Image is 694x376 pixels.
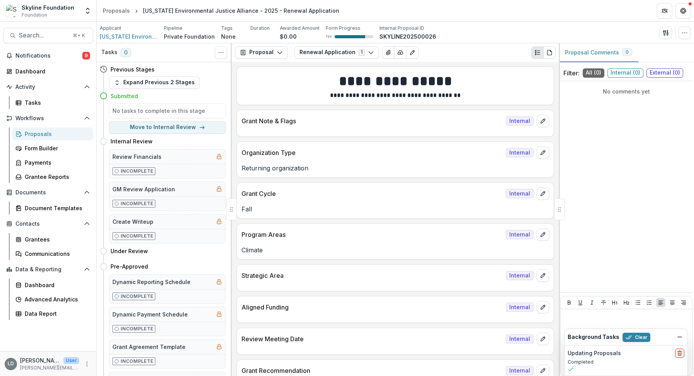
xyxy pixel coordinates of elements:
[12,202,93,214] a: Document Templates
[25,99,87,107] div: Tasks
[25,281,87,289] div: Dashboard
[668,298,677,307] button: Align Center
[22,12,47,19] span: Foundation
[242,303,503,312] p: Aligned Funding
[100,25,121,32] p: Applicant
[103,7,130,15] div: Proposals
[3,218,93,230] button: Open Contacts
[242,271,503,280] p: Strategic Area
[610,298,619,307] button: Heading 1
[63,357,79,364] p: User
[82,359,92,369] button: More
[6,5,19,17] img: Skyline Foundation
[82,3,93,19] button: Open entity switcher
[656,298,665,307] button: Align Left
[25,173,87,181] div: Grantee Reports
[382,46,395,59] button: View Attached Files
[242,189,503,198] p: Grant Cycle
[675,3,691,19] button: Get Help
[221,32,236,41] p: None
[565,298,574,307] button: Bold
[563,87,689,95] p: No comments yet
[543,46,556,59] button: PDF view
[12,96,93,109] a: Tasks
[506,334,534,344] span: Internal
[294,46,379,59] button: Renewal Application1
[20,356,60,364] p: [PERSON_NAME]
[15,67,87,75] div: Dashboard
[242,245,549,255] p: Climate
[100,32,158,41] a: [US_STATE] Environmental Justice Alliance
[623,333,650,342] button: Clear
[242,163,549,173] p: Returning organization
[111,262,148,271] h4: Pre-Approved
[537,333,549,345] button: edit
[12,156,93,169] a: Payments
[111,65,155,73] h4: Previous Stages
[568,334,619,340] h2: Background Tasks
[221,25,233,32] p: Tags
[100,5,133,16] a: Proposals
[25,235,87,243] div: Grantees
[3,263,93,276] button: Open Data & Reporting
[242,230,503,239] p: Program Areas
[3,186,93,199] button: Open Documents
[235,46,288,59] button: Proposal
[12,128,93,140] a: Proposals
[3,81,93,93] button: Open Activity
[506,116,534,126] span: Internal
[25,310,87,318] div: Data Report
[109,121,226,134] button: Move to Internal Review
[12,233,93,246] a: Grantees
[12,307,93,320] a: Data Report
[15,189,81,196] span: Documents
[646,68,683,78] span: External ( 0 )
[242,334,503,344] p: Review Meeting Date
[25,158,87,167] div: Payments
[506,303,534,312] span: Internal
[537,146,549,159] button: edit
[633,298,643,307] button: Bullet List
[242,148,503,157] p: Organization Type
[587,298,597,307] button: Italicize
[164,25,182,32] p: Pipeline
[71,31,87,40] div: ⌘ + K
[112,310,188,318] h5: Dynamic Payment Schedule
[326,34,332,39] p: 79 %
[626,49,629,55] span: 0
[379,32,436,41] p: SKYLINE202500026
[675,332,684,342] button: Dismiss
[112,343,185,351] h5: Grant Agreement Template
[109,77,200,89] button: Expand Previous 2 Stages
[280,25,320,32] p: Awarded Amount
[506,366,534,375] span: Internal
[3,28,93,43] button: Search...
[112,107,222,115] h5: No tasks to complete in this stage
[15,84,81,90] span: Activity
[537,115,549,127] button: edit
[121,233,153,240] p: Incomplete
[506,148,534,157] span: Internal
[599,298,608,307] button: Strike
[25,144,87,152] div: Form Builder
[12,170,93,183] a: Grantee Reports
[25,250,87,258] div: Communications
[12,142,93,155] a: Form Builder
[101,49,117,56] h3: Tasks
[15,53,82,59] span: Notifications
[563,68,580,78] p: Filter:
[12,279,93,291] a: Dashboard
[143,7,339,15] div: [US_STATE] Environmental Justice Alliance - 2025 - Renewal Application
[583,68,604,78] span: All ( 0 )
[112,153,162,161] h5: Review Financials
[3,49,93,62] button: Notifications9
[111,247,148,255] h4: Under Review
[8,361,14,366] div: Lisa Dinh
[3,65,93,78] a: Dashboard
[25,130,87,138] div: Proposals
[25,295,87,303] div: Advanced Analytics
[15,266,81,273] span: Data & Reporting
[121,168,153,175] p: Incomplete
[82,52,90,60] span: 9
[531,46,544,59] button: Plaintext view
